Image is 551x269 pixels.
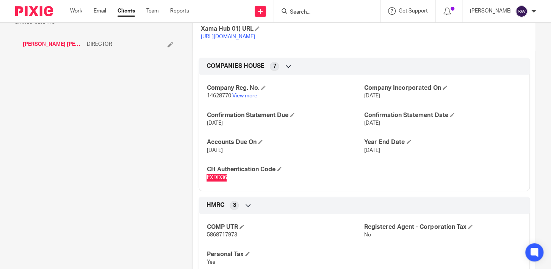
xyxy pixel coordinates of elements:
[207,111,364,119] h4: Confirmation Statement Due
[364,148,380,153] span: [DATE]
[515,5,528,17] img: svg%3E
[232,93,257,99] a: View more
[207,138,364,146] h4: Accounts Due On
[146,7,159,15] a: Team
[70,7,82,15] a: Work
[364,223,522,231] h4: Registered Agent - Corporation Tax
[273,63,276,70] span: 7
[207,148,222,153] span: [DATE]
[364,232,371,238] span: No
[207,84,364,92] h4: Company Reg. No.
[399,8,428,14] span: Get Support
[200,25,364,33] h4: Xama Hub 01) URL
[364,111,522,119] h4: Confirmation Statement Date
[233,202,236,209] span: 3
[289,9,357,16] input: Search
[206,62,264,70] span: COMPANIES HOUSE
[364,120,380,126] span: [DATE]
[207,175,227,180] span: FXDD36
[470,7,512,15] p: [PERSON_NAME]
[207,260,215,265] span: Yes
[207,166,364,174] h4: CH Authentication Code
[207,250,364,258] h4: Personal Tax
[170,7,189,15] a: Reports
[87,41,112,48] span: DIRECTOR
[117,7,135,15] a: Clients
[207,223,364,231] h4: COMP UTR
[207,120,222,126] span: [DATE]
[364,138,522,146] h4: Year End Date
[23,41,83,48] a: [PERSON_NAME] [PERSON_NAME]
[200,34,255,39] a: [URL][DOMAIN_NAME]
[15,6,53,16] img: Pixie
[207,93,231,99] span: 14628770
[94,7,106,15] a: Email
[364,84,522,92] h4: Company Incorporated On
[206,201,224,209] span: HMRC
[364,93,380,99] span: [DATE]
[207,232,237,238] span: 5868717973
